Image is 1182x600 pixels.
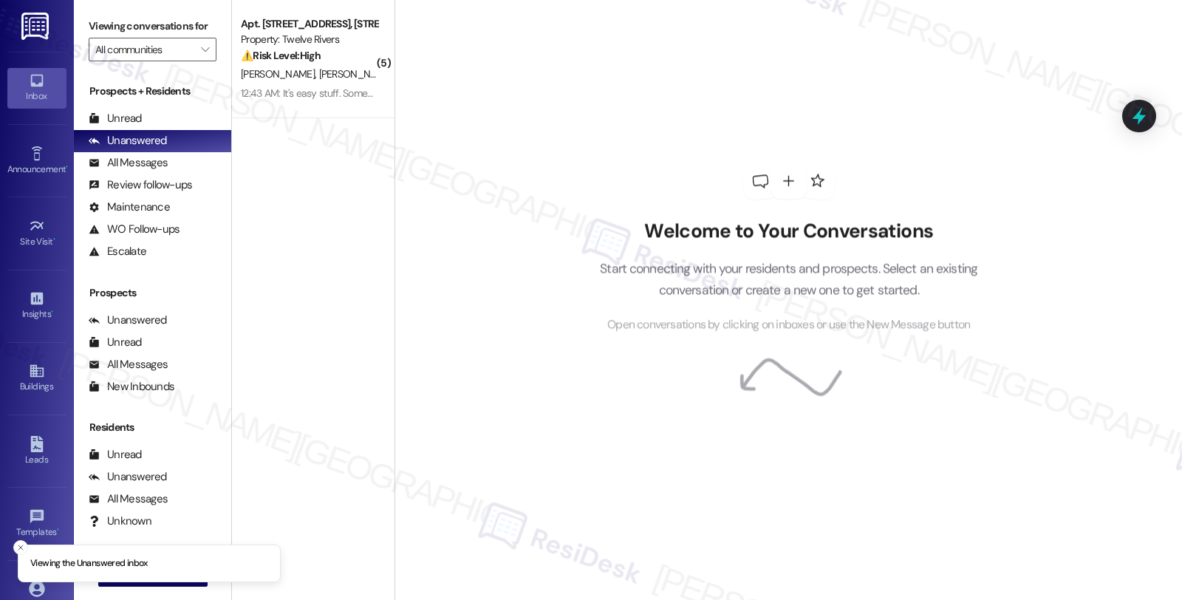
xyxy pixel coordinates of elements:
span: • [66,162,68,172]
a: Site Visit • [7,214,66,253]
span: [PERSON_NAME] [241,67,319,81]
span: • [51,307,53,317]
p: Start connecting with your residents and prospects. Select an existing conversation or create a n... [578,259,1000,301]
span: Open conversations by clicking on inboxes or use the New Message button [607,316,970,335]
i:  [201,44,209,55]
div: All Messages [89,491,168,507]
div: Unread [89,447,142,463]
div: Unanswered [89,133,167,149]
div: All Messages [89,357,168,372]
div: Maintenance [89,200,170,215]
label: Viewing conversations for [89,15,216,38]
div: Review follow-ups [89,177,192,193]
div: New Inbounds [89,379,174,395]
div: All Messages [89,155,168,171]
span: • [53,234,55,245]
p: Viewing the Unanswered inbox [30,557,148,570]
div: WO Follow-ups [89,222,180,237]
h2: Welcome to Your Conversations [578,219,1000,243]
div: Property: Twelve Rivers [241,32,378,47]
div: Prospects + Residents [74,83,231,99]
div: 12:43 AM: It's easy stuff. Someone just needs to actually do it. [241,86,500,100]
a: Templates • [7,504,66,544]
div: Prospects [74,285,231,301]
div: Unanswered [89,469,167,485]
div: Unread [89,111,142,126]
a: Inbox [7,68,66,108]
input: All communities [95,38,193,61]
span: • [57,525,59,535]
div: Apt. [STREET_ADDRESS], [STREET_ADDRESS] [241,16,378,32]
a: Buildings [7,358,66,398]
img: ResiDesk Logo [21,13,52,40]
div: Unknown [89,514,151,529]
button: Close toast [13,540,28,555]
strong: ⚠️ Risk Level: High [241,49,321,62]
span: [PERSON_NAME] [319,67,397,81]
div: Escalate [89,244,146,259]
a: Insights • [7,286,66,326]
div: Unanswered [89,313,167,328]
div: Residents [74,420,231,435]
a: Leads [7,432,66,471]
div: Unread [89,335,142,350]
